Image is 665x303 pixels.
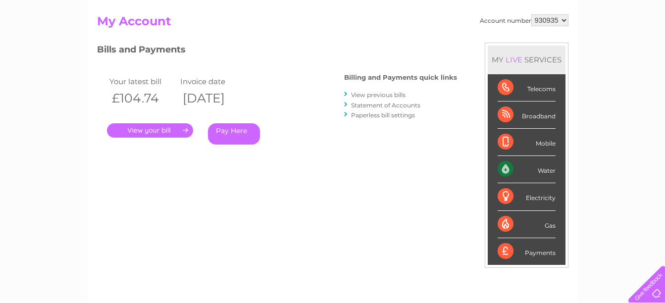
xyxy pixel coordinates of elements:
div: Account number [480,14,568,26]
h3: Bills and Payments [97,43,457,60]
h4: Billing and Payments quick links [344,74,457,81]
th: [DATE] [178,88,249,108]
div: Clear Business is a trading name of Verastar Limited (registered in [GEOGRAPHIC_DATA] No. 3667643... [99,5,567,48]
a: . [107,123,193,138]
div: Telecoms [498,74,556,101]
th: £104.74 [107,88,178,108]
td: Your latest bill [107,75,178,88]
div: Mobile [498,129,556,156]
div: Broadband [498,101,556,129]
a: Paperless bill settings [351,111,415,119]
div: Electricity [498,183,556,210]
a: Water [491,42,510,50]
a: Blog [579,42,593,50]
div: Gas [498,211,556,238]
a: View previous bills [351,91,406,99]
img: logo.png [23,26,74,56]
div: Payments [498,238,556,265]
a: Energy [515,42,537,50]
h2: My Account [97,14,568,33]
div: MY SERVICES [488,46,565,74]
a: Telecoms [543,42,573,50]
td: Invoice date [178,75,249,88]
a: Log out [632,42,656,50]
a: Contact [599,42,623,50]
a: Statement of Accounts [351,101,420,109]
a: Pay Here [208,123,260,145]
div: LIVE [504,55,524,64]
a: 0333 014 3131 [478,5,547,17]
div: Water [498,156,556,183]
